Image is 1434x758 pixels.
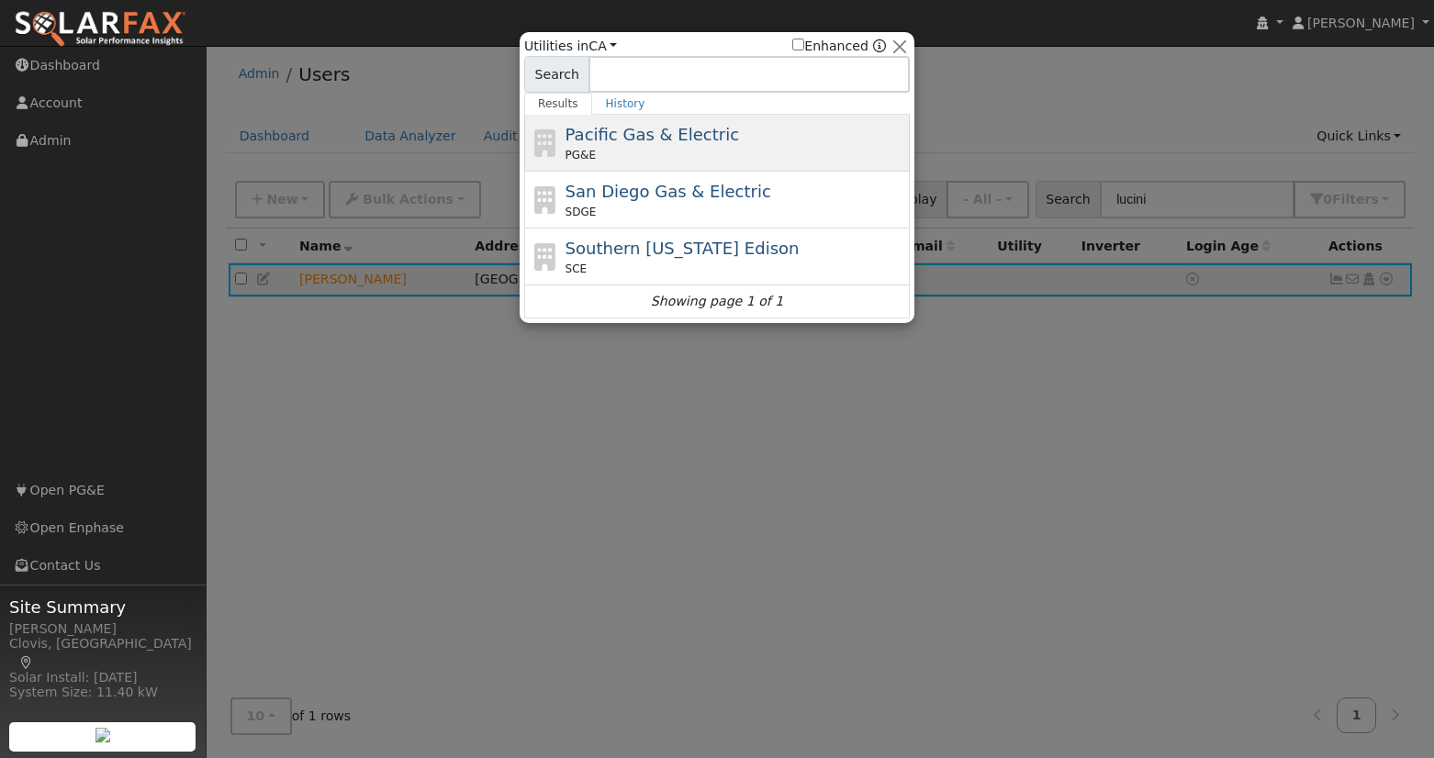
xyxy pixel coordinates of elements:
div: System Size: 11.40 kW [9,683,196,702]
span: Site Summary [9,595,196,619]
a: Map [18,655,35,670]
span: Search [524,56,589,93]
span: Pacific Gas & Electric [566,125,739,144]
div: [PERSON_NAME] [9,619,196,639]
a: History [592,93,659,115]
img: retrieve [95,728,110,742]
div: Solar Install: [DATE] [9,668,196,687]
a: Enhanced Providers [873,39,886,53]
span: San Diego Gas & Electric [566,182,771,201]
span: Southern [US_STATE] Edison [566,239,800,258]
span: [PERSON_NAME] [1307,16,1415,30]
label: Enhanced [792,37,868,56]
span: SDGE [566,204,597,220]
span: PG&E [566,147,596,163]
input: Enhanced [792,39,804,50]
a: Results [524,93,592,115]
img: SolarFax [14,10,186,49]
div: Clovis, [GEOGRAPHIC_DATA] [9,634,196,673]
span: Show enhanced providers [792,37,886,56]
span: SCE [566,261,588,277]
i: Showing page 1 of 1 [651,292,783,311]
a: CA [588,39,617,53]
span: Utilities in [524,37,617,56]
